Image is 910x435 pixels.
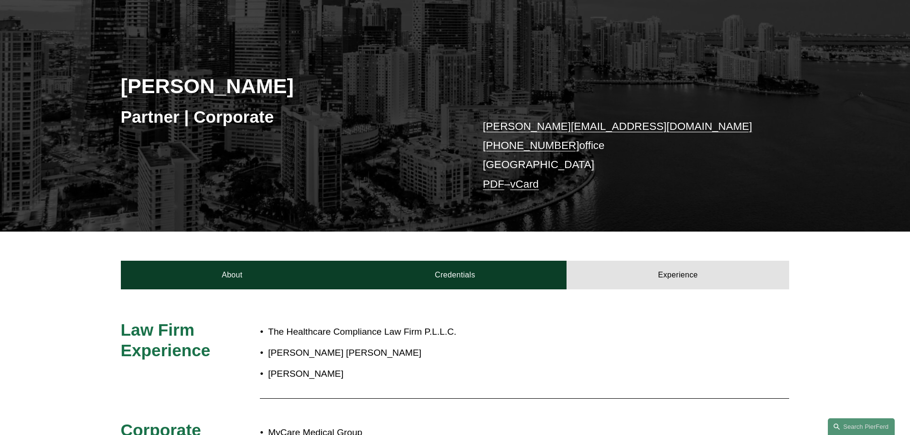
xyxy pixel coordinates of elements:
[121,74,455,98] h2: [PERSON_NAME]
[483,120,752,132] a: [PERSON_NAME][EMAIL_ADDRESS][DOMAIN_NAME]
[567,261,790,289] a: Experience
[483,178,504,190] a: PDF
[121,106,455,127] h3: Partner | Corporate
[121,320,211,360] span: Law Firm Experience
[343,261,567,289] a: Credentials
[268,324,706,340] p: The Healthcare Compliance Law Firm P.L.L.C.
[268,366,706,382] p: [PERSON_NAME]
[510,178,539,190] a: vCard
[828,418,895,435] a: Search this site
[483,139,579,151] a: [PHONE_NUMBER]
[121,261,344,289] a: About
[483,117,761,194] p: office [GEOGRAPHIC_DATA] –
[268,345,706,361] p: [PERSON_NAME] [PERSON_NAME]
